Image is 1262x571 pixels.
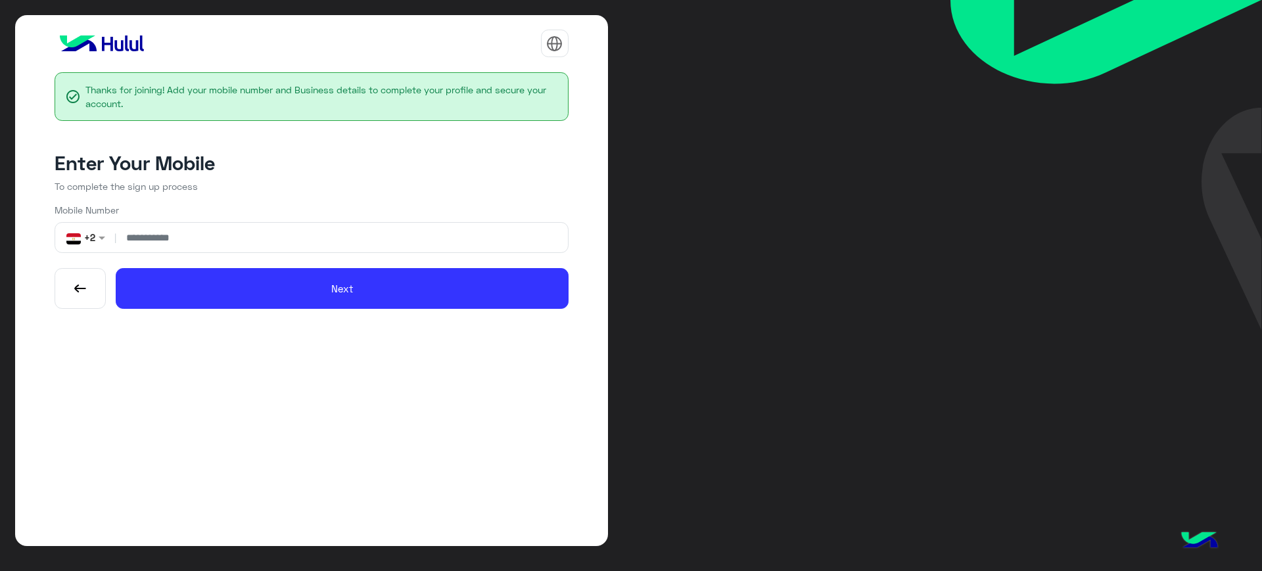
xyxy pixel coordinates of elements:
[116,268,569,309] button: Next
[65,89,81,104] span: check_circle
[55,150,569,174] h2: Enter Your Mobile
[112,231,119,244] span: |
[55,30,149,57] img: logo
[73,281,88,296] img: back
[85,83,553,111] span: Thanks for joining! Add your mobile number and Business details to complete your profile and secu...
[55,203,119,217] label: Mobile Number
[546,35,563,52] img: tab
[55,179,569,193] p: To complete the sign up process
[1177,518,1223,564] img: hulul-logo.png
